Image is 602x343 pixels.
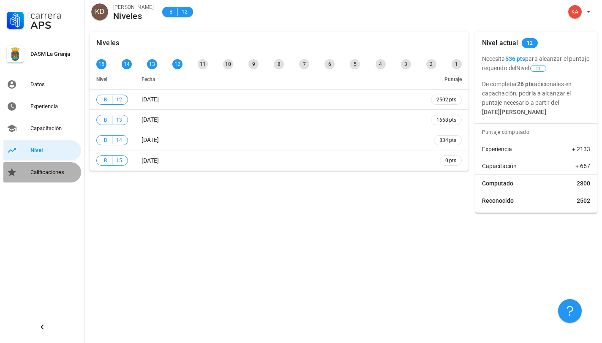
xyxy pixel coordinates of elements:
span: Nivel [516,65,547,71]
span: 2800 [577,179,590,188]
div: 5 [350,59,360,69]
span: 2502 [577,196,590,205]
a: Capacitación [3,118,81,139]
div: 9 [248,59,259,69]
div: 2 [426,59,436,69]
span: [DATE] [142,157,159,164]
span: 12 [527,38,533,48]
span: Puntaje [444,76,462,82]
div: Capacitación [30,125,78,132]
span: [DATE] [142,116,159,123]
span: Reconocido [482,196,514,205]
div: Calificaciones [30,169,78,176]
div: 14 [122,59,132,69]
p: Necesita para alcanzar el puntaje requerido del [482,54,590,73]
div: Puntaje computado [479,124,597,141]
th: Fecha [135,69,424,90]
div: 1 [452,59,462,69]
span: B [167,8,174,16]
span: Computado [482,179,513,188]
span: 2502 pts [436,95,456,104]
a: Nivel [3,140,81,161]
span: 1668 pts [436,116,456,124]
span: B [102,95,109,104]
span: Nivel [96,76,107,82]
span: B [102,136,109,144]
div: avatar [568,5,582,19]
th: Nivel [90,69,135,90]
span: Experiencia [482,145,512,153]
span: Fecha [142,76,155,82]
span: 12 [116,95,123,104]
div: Nivel [30,147,78,154]
div: 11 [198,59,208,69]
div: 7 [299,59,309,69]
span: 11 [536,65,541,71]
b: [DATE][PERSON_NAME] [482,109,546,115]
span: [DATE] [142,96,159,103]
div: 12 [172,59,183,69]
span: [DATE] [142,136,159,143]
span: 12 [181,8,188,16]
span: B [102,156,109,165]
a: Datos [3,74,81,95]
span: B [102,116,109,124]
th: Puntaje [424,69,469,90]
a: Calificaciones [3,162,81,182]
div: Experiencia [30,103,78,110]
b: 536 pts [505,55,526,62]
span: + 667 [575,162,590,170]
b: 26 pts [517,81,534,87]
span: KD [95,3,104,20]
span: 0 pts [445,156,456,165]
div: 8 [274,59,284,69]
div: DASM La Granja [30,51,78,57]
div: 6 [324,59,335,69]
span: 15 [116,156,123,165]
div: Niveles [96,32,119,54]
div: [PERSON_NAME] [113,3,154,11]
p: De completar adicionales en capacitación, podría a alcanzar el puntaje necesario a partir del . [482,79,590,117]
div: Datos [30,81,78,88]
span: Capacitación [482,162,517,170]
span: 13 [116,116,123,124]
div: Carrera [30,10,78,20]
a: Experiencia [3,96,81,117]
div: 3 [401,59,411,69]
div: 4 [376,59,386,69]
span: 834 pts [439,136,456,144]
div: APS [30,20,78,30]
div: 15 [96,59,106,69]
div: avatar [91,3,108,20]
span: 14 [116,136,123,144]
div: 13 [147,59,157,69]
span: + 2133 [572,145,590,153]
div: Niveles [113,11,154,21]
div: Nivel actual [482,32,518,54]
div: 10 [223,59,233,69]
